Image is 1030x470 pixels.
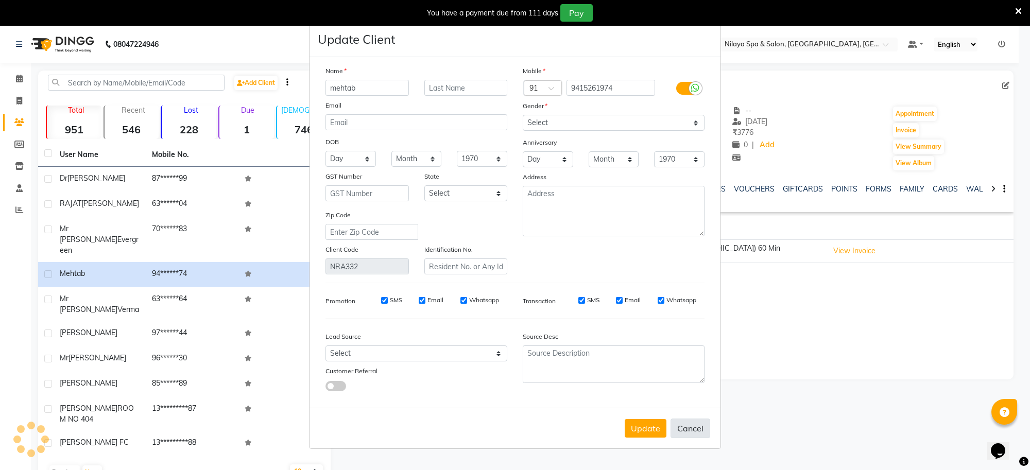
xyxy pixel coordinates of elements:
[523,332,558,341] label: Source Desc
[671,419,710,438] button: Cancel
[424,258,508,274] input: Resident No. or Any Id
[587,295,599,305] label: SMS
[318,30,395,48] h4: Update Client
[325,172,362,181] label: GST Number
[523,297,556,306] label: Transaction
[987,429,1020,460] iframe: chat widget
[325,245,358,254] label: Client Code
[523,66,545,76] label: Mobile
[523,138,557,147] label: Anniversary
[325,224,418,240] input: Enter Zip Code
[325,332,361,341] label: Lead Source
[427,8,558,19] div: You have a payment due from 111 days
[424,245,473,254] label: Identification No.
[325,101,341,110] label: Email
[325,80,409,96] input: First Name
[625,295,641,305] label: Email
[325,137,339,147] label: DOB
[523,172,546,182] label: Address
[427,295,443,305] label: Email
[325,367,377,376] label: Customer Referral
[325,297,355,306] label: Promotion
[666,295,696,305] label: Whatsapp
[523,101,547,111] label: Gender
[566,80,656,96] input: Mobile
[390,295,402,305] label: SMS
[625,419,666,438] button: Update
[325,211,351,220] label: Zip Code
[325,114,507,130] input: Email
[424,172,439,181] label: State
[560,4,593,22] button: Pay
[325,66,347,76] label: Name
[325,185,409,201] input: GST Number
[424,80,508,96] input: Last Name
[325,258,409,274] input: Client Code
[469,295,499,305] label: Whatsapp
